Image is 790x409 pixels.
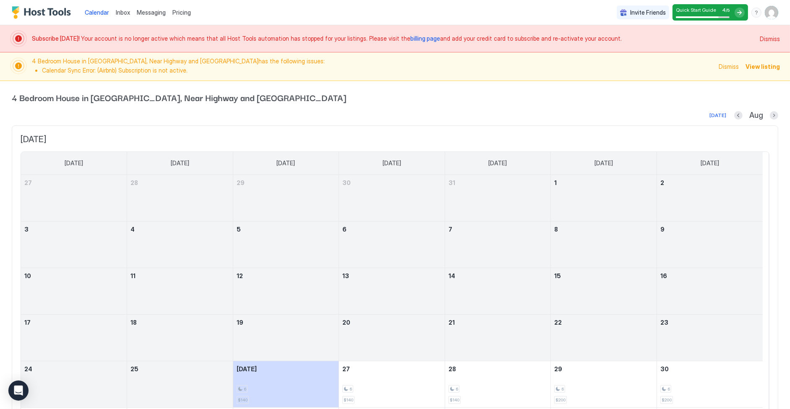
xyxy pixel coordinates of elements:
[24,179,32,186] span: 27
[32,35,81,42] span: Subscribe [DATE]!
[339,314,445,361] td: August 20, 2025
[127,315,233,330] a: August 18, 2025
[551,268,657,314] td: August 15, 2025
[24,226,29,233] span: 3
[630,9,666,16] span: Invite Friends
[116,9,130,16] span: Inbox
[657,221,763,237] a: August 9, 2025
[445,314,551,361] td: August 21, 2025
[339,175,445,190] a: July 30, 2025
[339,268,445,284] a: August 13, 2025
[238,397,248,403] span: $140
[344,397,353,403] span: $140
[448,226,452,233] span: 7
[65,159,83,167] span: [DATE]
[127,361,233,377] a: August 25, 2025
[709,112,726,119] div: [DATE]
[21,361,127,377] a: August 24, 2025
[21,221,127,268] td: August 3, 2025
[551,268,657,284] a: August 15, 2025
[660,365,669,373] span: 30
[276,159,295,167] span: [DATE]
[770,111,778,120] button: Next month
[554,179,557,186] span: 1
[130,319,137,326] span: 18
[734,111,743,120] button: Previous month
[233,175,339,190] a: July 29, 2025
[657,175,763,190] a: August 2, 2025
[342,226,347,233] span: 6
[21,361,127,407] td: August 24, 2025
[667,386,670,392] span: 6
[551,314,657,361] td: August 22, 2025
[708,110,727,120] button: [DATE]
[233,268,339,314] td: August 12, 2025
[85,8,109,17] a: Calendar
[21,315,127,330] a: August 17, 2025
[445,175,551,221] td: July 31, 2025
[374,152,409,175] a: Wednesday
[657,175,763,221] td: August 2, 2025
[339,268,445,314] td: August 13, 2025
[551,361,657,407] td: August 29, 2025
[349,386,352,392] span: 6
[137,8,166,17] a: Messaging
[21,314,127,361] td: August 17, 2025
[676,7,716,13] span: Quick Start Guide
[172,9,191,16] span: Pricing
[342,365,350,373] span: 27
[171,159,189,167] span: [DATE]
[456,386,458,392] span: 6
[237,226,241,233] span: 5
[594,159,613,167] span: [DATE]
[448,179,455,186] span: 31
[237,365,257,373] span: [DATE]
[21,221,127,237] a: August 3, 2025
[339,175,445,221] td: July 30, 2025
[24,365,32,373] span: 24
[660,226,665,233] span: 9
[554,365,562,373] span: 29
[127,361,233,407] td: August 25, 2025
[8,380,29,401] div: Open Intercom Messenger
[751,8,761,18] div: menu
[765,6,778,19] div: User profile
[162,152,198,175] a: Monday
[32,57,714,76] span: 4 Bedroom House in [GEOGRAPHIC_DATA], Near Highway and [GEOGRAPHIC_DATA] has the following issues:
[21,268,127,314] td: August 10, 2025
[551,221,657,237] a: August 8, 2025
[445,268,551,284] a: August 14, 2025
[657,361,763,377] a: August 30, 2025
[342,179,351,186] span: 30
[726,8,730,13] span: / 5
[127,314,233,361] td: August 18, 2025
[555,397,566,403] span: $200
[551,361,657,377] a: August 29, 2025
[489,159,507,167] span: [DATE]
[657,268,763,314] td: August 16, 2025
[127,221,233,268] td: August 4, 2025
[561,386,564,392] span: 6
[554,272,561,279] span: 15
[130,365,138,373] span: 25
[719,62,739,71] span: Dismiss
[233,315,339,330] a: August 19, 2025
[410,35,440,42] span: billing page
[244,386,246,392] span: 6
[662,397,672,403] span: $200
[445,315,551,330] a: August 21, 2025
[24,319,31,326] span: 17
[445,361,551,377] a: August 28, 2025
[660,179,664,186] span: 2
[12,6,75,19] div: Host Tools Logo
[657,314,763,361] td: August 23, 2025
[448,272,455,279] span: 14
[237,272,243,279] span: 12
[130,226,135,233] span: 4
[554,319,562,326] span: 22
[130,272,136,279] span: 11
[760,34,780,43] span: Dismiss
[551,175,657,190] a: August 1, 2025
[551,315,657,330] a: August 22, 2025
[342,272,349,279] span: 13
